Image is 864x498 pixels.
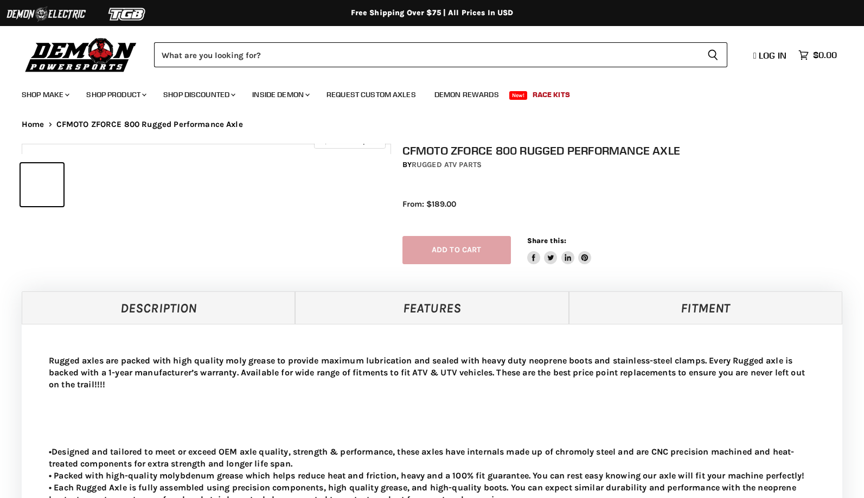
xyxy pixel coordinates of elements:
a: Fitment [569,291,842,324]
form: Product [154,42,727,67]
span: Log in [759,50,786,61]
a: Shop Product [78,84,153,106]
aside: Share this: [527,236,592,265]
span: Share this: [527,237,566,245]
a: Demon Rewards [426,84,507,106]
p: Rugged axles are packed with high quality moly grease to provide maximum lubrication and sealed w... [49,355,815,391]
img: Demon Powersports [22,35,140,74]
a: Shop Discounted [155,84,242,106]
span: $0.00 [813,50,837,60]
a: Description [22,291,295,324]
a: Log in [748,50,793,60]
a: $0.00 [793,47,842,63]
span: Click to expand [319,137,380,145]
span: From: $189.00 [402,199,456,209]
span: CFMOTO ZFORCE 800 Rugged Performance Axle [56,120,243,129]
img: TGB Logo 2 [87,4,168,24]
ul: Main menu [14,79,834,106]
a: Rugged ATV Parts [412,160,482,169]
div: by [402,159,854,171]
input: Search [154,42,699,67]
button: IMAGE thumbnail [21,163,63,206]
span: New! [509,91,528,100]
a: Race Kits [524,84,578,106]
a: Request Custom Axles [318,84,424,106]
img: Demon Electric Logo 2 [5,4,87,24]
button: Search [699,42,727,67]
a: Features [295,291,568,324]
a: Inside Demon [244,84,316,106]
a: Shop Make [14,84,76,106]
h1: CFMOTO ZFORCE 800 Rugged Performance Axle [402,144,854,157]
a: Home [22,120,44,129]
